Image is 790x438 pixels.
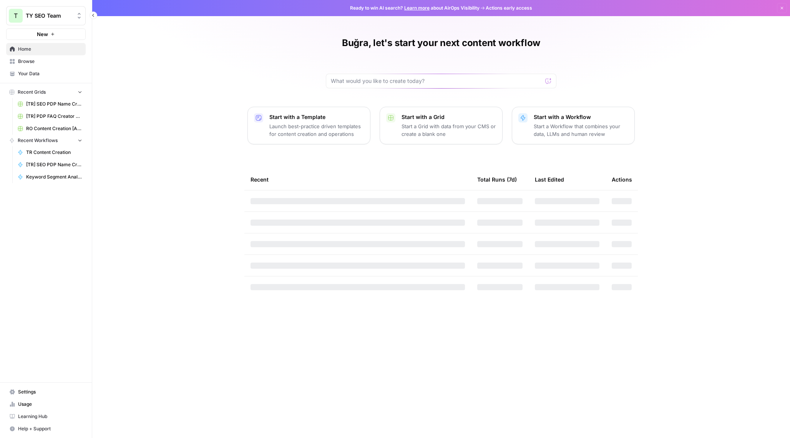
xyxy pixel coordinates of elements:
a: Browse [6,55,86,68]
a: Learning Hub [6,410,86,423]
span: New [37,30,48,38]
span: [TR] SEO PDP Name Creation Grid [26,101,82,107]
span: [TR] PDP FAQ Creator Grid [26,113,82,120]
button: Start with a TemplateLaunch best-practice driven templates for content creation and operations [247,107,370,144]
span: Recent Workflows [18,137,58,144]
span: Usage [18,401,82,408]
a: Home [6,43,86,55]
span: Help + Support [18,425,82,432]
h1: Buğra, let's start your next content workflow [342,37,540,49]
button: Workspace: TY SEO Team [6,6,86,25]
span: TR Content Creation [26,149,82,156]
button: Recent Workflows [6,135,86,146]
span: Learning Hub [18,413,82,420]
div: Last Edited [535,169,564,190]
span: Recent Grids [18,89,46,96]
span: Keyword Segment Analyser [26,174,82,180]
a: Learn more [404,5,430,11]
span: T [14,11,18,20]
a: Keyword Segment Analyser [14,171,86,183]
span: Ready to win AI search? about AirOps Visibility [350,5,480,12]
div: Actions [612,169,632,190]
span: Actions early access [486,5,532,12]
p: Launch best-practice driven templates for content creation and operations [269,122,364,138]
a: [TR] SEO PDP Name Creation [14,159,86,171]
a: Usage [6,398,86,410]
p: Start with a Grid [402,113,496,121]
span: Settings [18,388,82,395]
p: Start a Grid with data from your CMS or create a blank one [402,122,496,138]
span: Browse [18,58,82,65]
a: Your Data [6,68,86,80]
span: RO Content Creation [Anil] w/o Google Scrape Grid [26,125,82,132]
button: Help + Support [6,423,86,435]
button: Start with a WorkflowStart a Workflow that combines your data, LLMs and human review [512,107,635,144]
p: Start with a Template [269,113,364,121]
div: Total Runs (7d) [477,169,517,190]
span: [TR] SEO PDP Name Creation [26,161,82,168]
div: Recent [251,169,465,190]
a: TR Content Creation [14,146,86,159]
a: RO Content Creation [Anil] w/o Google Scrape Grid [14,122,86,135]
a: [TR] SEO PDP Name Creation Grid [14,98,86,110]
span: Home [18,46,82,53]
span: TY SEO Team [26,12,72,20]
a: Settings [6,386,86,398]
input: What would you like to create today? [331,77,542,85]
button: Start with a GridStart a Grid with data from your CMS or create a blank one [380,107,503,144]
a: [TR] PDP FAQ Creator Grid [14,110,86,122]
button: Recent Grids [6,86,86,98]
button: New [6,28,86,40]
p: Start a Workflow that combines your data, LLMs and human review [534,122,628,138]
p: Start with a Workflow [534,113,628,121]
span: Your Data [18,70,82,77]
